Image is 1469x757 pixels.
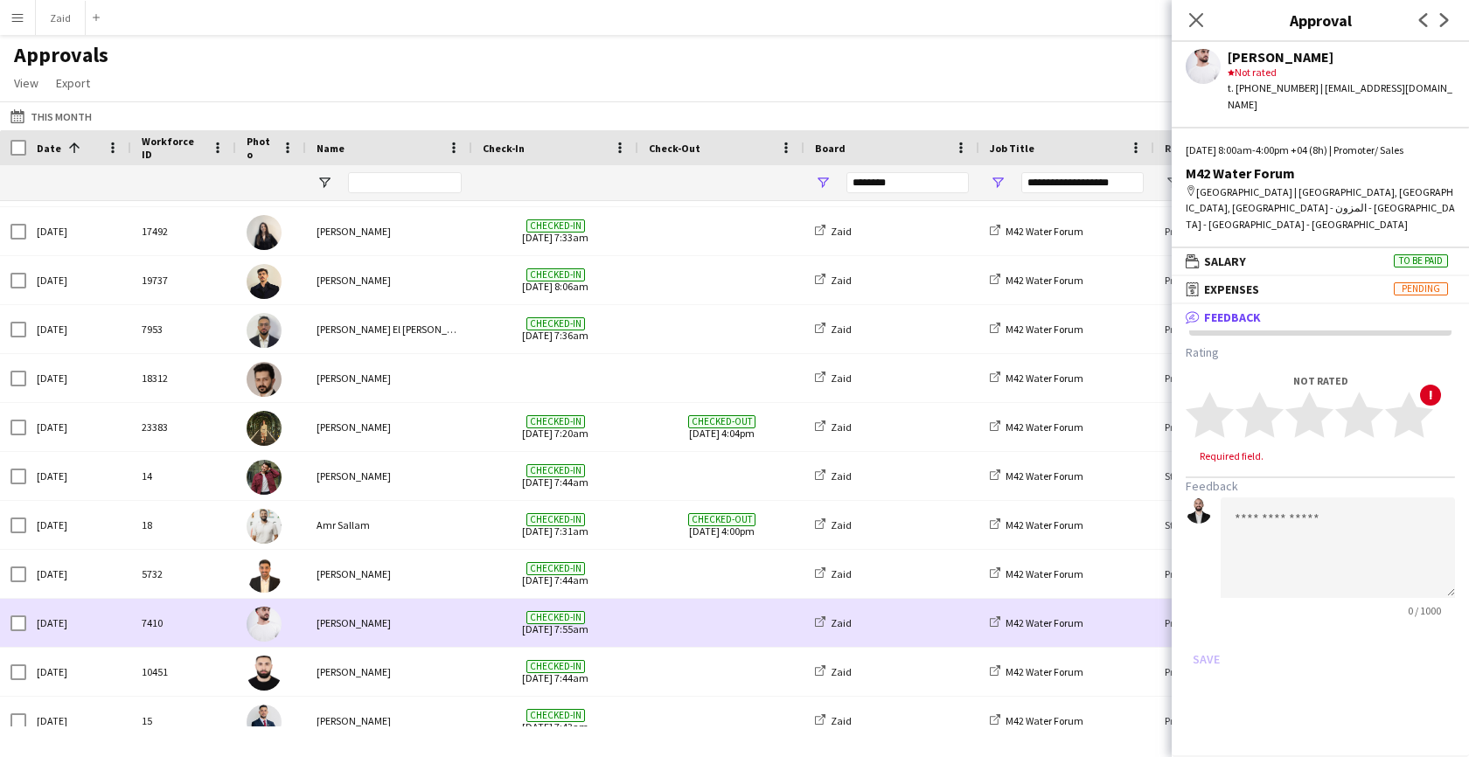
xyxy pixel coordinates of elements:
[1165,175,1180,191] button: Open Filter Menu
[526,219,585,233] span: Checked-in
[7,106,95,127] button: This Month
[131,501,236,549] div: 18
[526,268,585,281] span: Checked-in
[1186,142,1455,158] div: [DATE] 8:00am-4:00pm +04 (8h) | Promoter/ Sales
[306,550,472,598] div: [PERSON_NAME]
[306,648,472,696] div: [PERSON_NAME]
[1172,248,1469,274] mat-expansion-panel-header: SalaryTo be paid
[815,665,852,678] a: Zaid
[1394,604,1455,617] span: 0 / 1000
[1228,49,1455,65] div: [PERSON_NAME]
[37,142,61,155] span: Date
[306,697,472,745] div: [PERSON_NAME]
[26,501,131,549] div: [DATE]
[831,714,852,727] span: Zaid
[1154,305,1329,353] div: Promoter/ Sales
[1172,9,1469,31] h3: Approval
[247,313,282,348] img: Khalid El Mallah
[26,697,131,745] div: [DATE]
[7,72,45,94] a: View
[990,518,1083,531] a: M42 Water Forum
[348,172,462,193] input: Name Filter Input
[990,274,1083,287] a: M42 Water Forum
[688,513,755,526] span: Checked-out
[483,648,628,696] span: [DATE] 7:44am
[1006,420,1083,434] span: M42 Water Forum
[483,452,628,500] span: [DATE] 7:44am
[483,697,628,745] span: [DATE] 7:43am
[1186,165,1455,181] div: M42 Water Forum
[990,567,1083,580] a: M42 Water Forum
[815,274,852,287] a: Zaid
[526,464,585,477] span: Checked-in
[1186,344,1455,360] h3: Rating
[483,550,628,598] span: [DATE] 7:44am
[815,175,831,191] button: Open Filter Menu
[306,305,472,353] div: [PERSON_NAME] El [PERSON_NAME]
[306,501,472,549] div: Amr Sallam
[815,372,852,385] a: Zaid
[815,420,852,434] a: Zaid
[247,362,282,397] img: Ibrahim Alazzeh
[306,403,472,451] div: [PERSON_NAME]
[26,648,131,696] div: [DATE]
[815,616,852,629] a: Zaid
[1006,665,1083,678] span: M42 Water Forum
[247,607,282,642] img: Daniel Rasheed
[1186,184,1455,233] div: [GEOGRAPHIC_DATA] | [GEOGRAPHIC_DATA], [GEOGRAPHIC_DATA], [GEOGRAPHIC_DATA] - المزون - [GEOGRAPHI...
[1394,254,1448,267] span: To be paid
[1006,469,1083,483] span: M42 Water Forum
[649,403,794,451] span: [DATE] 4:04pm
[1006,372,1083,385] span: M42 Water Forum
[990,323,1083,336] a: M42 Water Forum
[131,354,236,402] div: 18312
[526,415,585,428] span: Checked-in
[526,611,585,624] span: Checked-in
[526,562,585,575] span: Checked-in
[831,567,852,580] span: Zaid
[688,415,755,428] span: Checked-out
[131,452,236,500] div: 14
[649,142,700,155] span: Check-Out
[990,420,1083,434] a: M42 Water Forum
[131,403,236,451] div: 23383
[1006,714,1083,727] span: M42 Water Forum
[131,599,236,647] div: 7410
[1006,323,1083,336] span: M42 Water Forum
[990,372,1083,385] a: M42 Water Forum
[483,207,628,255] span: [DATE] 7:33am
[1228,80,1455,112] div: t. [PHONE_NUMBER] | [EMAIL_ADDRESS][DOMAIN_NAME]
[317,175,332,191] button: Open Filter Menu
[247,264,282,299] img: Omar Habra
[1186,478,1455,494] h3: Feedback
[1154,452,1329,500] div: Staff Supervisor
[831,420,852,434] span: Zaid
[131,256,236,304] div: 19737
[26,403,131,451] div: [DATE]
[990,225,1083,238] a: M42 Water Forum
[131,207,236,255] div: 17492
[36,1,86,35] button: Zaid
[815,714,852,727] a: Zaid
[1006,225,1083,238] span: M42 Water Forum
[831,518,852,531] span: Zaid
[1172,304,1469,330] mat-expansion-panel-header: Feedback
[317,142,345,155] span: Name
[831,225,852,238] span: Zaid
[1154,648,1329,696] div: Promoter/ Sales
[247,656,282,691] img: Haitham Hammoud
[815,225,852,238] a: Zaid
[1154,256,1329,304] div: Promoter/ Sales
[306,452,472,500] div: [PERSON_NAME]
[1154,207,1329,255] div: Promoter/ Sales
[1006,567,1083,580] span: M42 Water Forum
[815,567,852,580] a: Zaid
[990,714,1083,727] a: M42 Water Forum
[1006,518,1083,531] span: M42 Water Forum
[815,142,846,155] span: Board
[1154,501,1329,549] div: Staff Supervisor
[26,550,131,598] div: [DATE]
[247,558,282,593] img: Abdullah Aburjeilah
[1154,403,1329,451] div: Promoter/ Sales
[831,323,852,336] span: Zaid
